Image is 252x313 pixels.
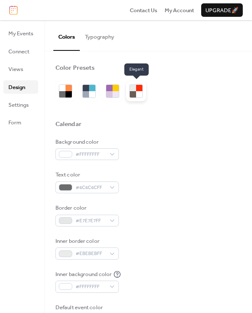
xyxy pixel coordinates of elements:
[55,120,81,129] div: Calendar
[3,98,38,111] a: Settings
[8,47,29,56] span: Connect
[165,6,194,14] a: My Account
[165,6,194,15] span: My Account
[76,283,105,291] span: #FFFFFFFF
[3,80,38,94] a: Design
[3,26,38,40] a: My Events
[8,29,33,38] span: My Events
[3,45,38,58] a: Connect
[76,150,105,159] span: #FFFFFFFF
[9,5,18,15] img: logo
[55,138,117,146] div: Background color
[53,20,80,50] button: Colors
[8,65,23,74] span: Views
[201,3,243,17] button: Upgrade🚀
[8,83,25,92] span: Design
[124,63,149,76] span: Elegant
[130,6,157,14] a: Contact Us
[55,303,117,312] div: Default event color
[8,101,29,109] span: Settings
[76,184,105,192] span: #6C6C6CFF
[3,116,38,129] a: Form
[205,6,239,15] span: Upgrade 🚀
[55,204,117,212] div: Border color
[55,64,94,72] div: Color Presets
[3,62,38,76] a: Views
[8,118,21,127] span: Form
[76,217,105,225] span: #E7E7E7FF
[55,237,117,245] div: Inner border color
[55,171,117,179] div: Text color
[55,270,112,279] div: Inner background color
[130,6,157,15] span: Contact Us
[80,20,119,50] button: Typography
[76,250,105,258] span: #EBEBEBFF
